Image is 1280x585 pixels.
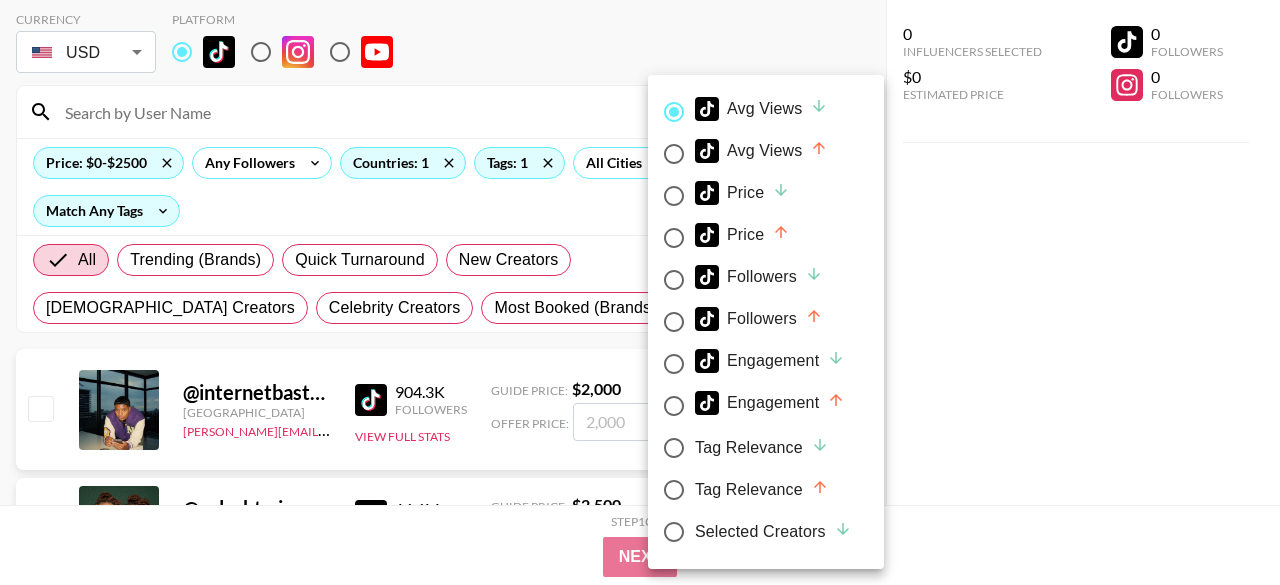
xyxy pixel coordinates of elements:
[695,478,829,502] div: Tag Relevance
[695,181,790,205] div: Price
[695,436,829,460] div: Tag Relevance
[695,97,828,121] div: Avg Views
[695,520,852,544] div: Selected Creators
[1180,485,1256,561] iframe: Drift Widget Chat Controller
[695,139,828,163] div: Avg Views
[695,349,845,373] div: Engagement
[695,223,790,247] div: Price
[695,391,845,415] div: Engagement
[695,307,823,331] div: Followers
[695,265,823,289] div: Followers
